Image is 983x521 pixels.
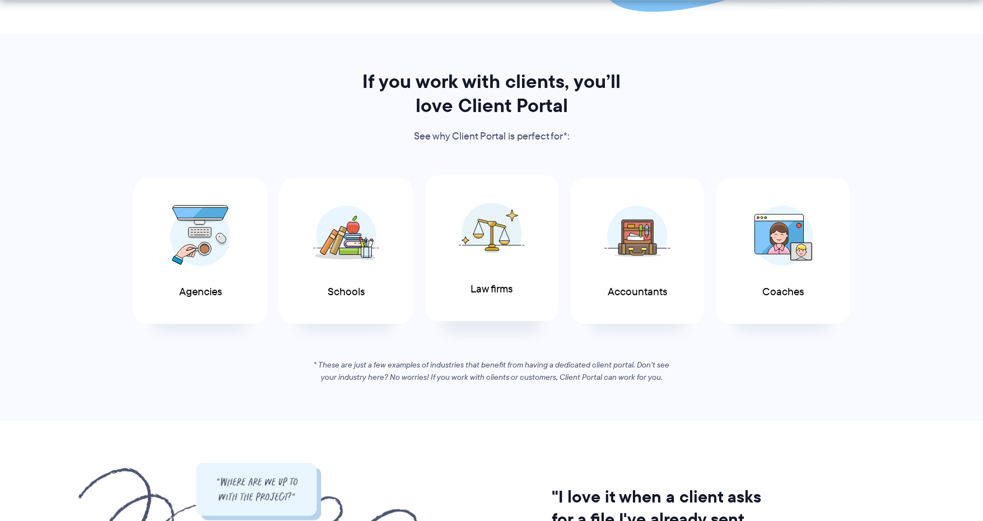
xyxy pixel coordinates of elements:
[179,286,222,298] span: Agencies
[425,175,558,322] a: Law firms
[762,286,804,298] span: Coaches
[134,178,267,324] a: Agencies
[279,178,413,324] a: Schools
[347,69,636,118] h2: If you work with clients, you’ll love Client Portal
[470,283,513,295] span: Law firms
[347,128,636,145] p: See why Client Portal is perfect for*:
[571,178,704,324] a: Accountants
[608,286,667,298] span: Accountants
[716,178,850,324] a: Coaches
[314,359,669,383] em: * These are just a few examples of industries that benefit from having a dedicated client portal....
[328,286,365,298] span: Schools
